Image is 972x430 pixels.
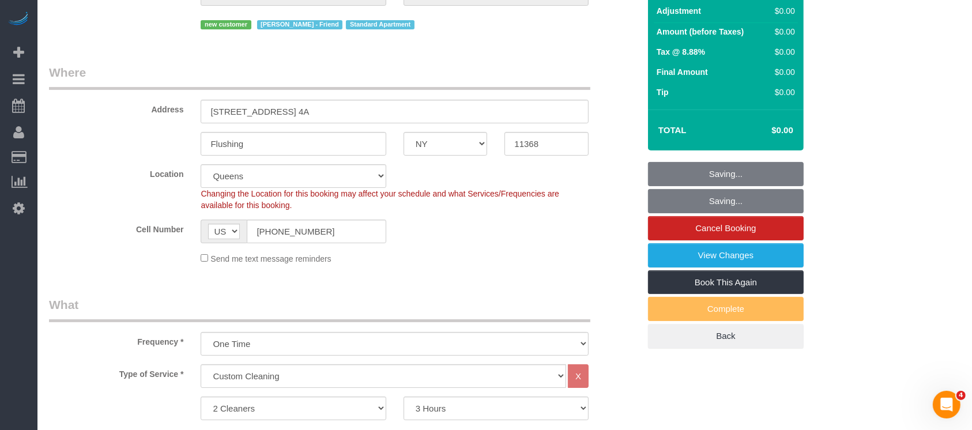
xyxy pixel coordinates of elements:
h4: $0.00 [737,126,793,135]
label: Cell Number [40,220,192,235]
input: Cell Number [247,220,386,243]
iframe: Intercom live chat [933,391,960,418]
span: 4 [956,391,966,400]
legend: What [49,296,590,322]
div: $0.00 [757,66,795,78]
a: Cancel Booking [648,216,804,240]
span: [PERSON_NAME] - Friend [257,20,343,29]
label: Final Amount [657,66,708,78]
div: $0.00 [757,86,795,98]
span: Send me text message reminders [210,254,331,263]
label: Address [40,100,192,115]
a: View Changes [648,243,804,267]
a: Back [648,324,804,348]
div: $0.00 [757,46,795,58]
label: Type of Service * [40,364,192,380]
strong: Total [658,125,687,135]
span: new customer [201,20,251,29]
div: $0.00 [757,5,795,17]
span: Standard Apartment [346,20,415,29]
label: Location [40,164,192,180]
input: Zip Code [504,132,589,156]
div: $0.00 [757,26,795,37]
img: Automaid Logo [7,12,30,28]
label: Amount (before Taxes) [657,26,744,37]
legend: Where [49,64,590,90]
label: Tax @ 8.88% [657,46,705,58]
label: Adjustment [657,5,701,17]
label: Tip [657,86,669,98]
span: Changing the Location for this booking may affect your schedule and what Services/Frequencies are... [201,189,559,210]
a: Book This Again [648,270,804,295]
label: Frequency * [40,332,192,348]
input: City [201,132,386,156]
